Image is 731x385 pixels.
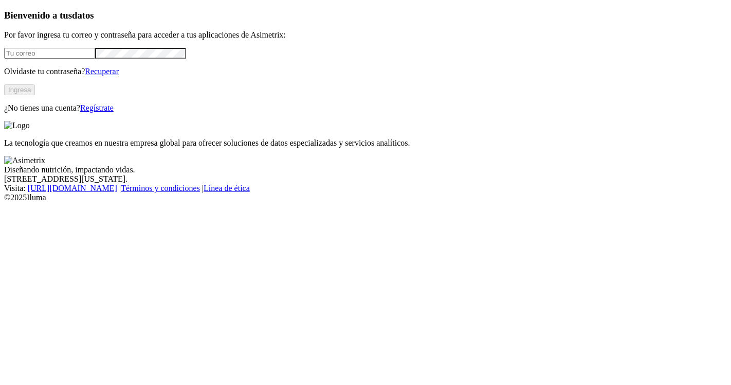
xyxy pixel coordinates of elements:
p: Olvidaste tu contraseña? [4,67,727,76]
div: Diseñando nutrición, impactando vidas. [4,165,727,174]
h3: Bienvenido a tus [4,10,727,21]
p: La tecnología que creamos en nuestra empresa global para ofrecer soluciones de datos especializad... [4,138,727,148]
a: Recuperar [85,67,119,76]
div: © 2025 Iluma [4,193,727,202]
a: [URL][DOMAIN_NAME] [28,184,117,192]
a: Términos y condiciones [121,184,200,192]
img: Logo [4,121,30,130]
div: [STREET_ADDRESS][US_STATE]. [4,174,727,184]
button: Ingresa [4,84,35,95]
a: Línea de ética [204,184,250,192]
div: Visita : | | [4,184,727,193]
a: Regístrate [80,103,114,112]
img: Asimetrix [4,156,45,165]
p: Por favor ingresa tu correo y contraseña para acceder a tus aplicaciones de Asimetrix: [4,30,727,40]
span: datos [72,10,94,21]
p: ¿No tienes una cuenta? [4,103,727,113]
input: Tu correo [4,48,95,59]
